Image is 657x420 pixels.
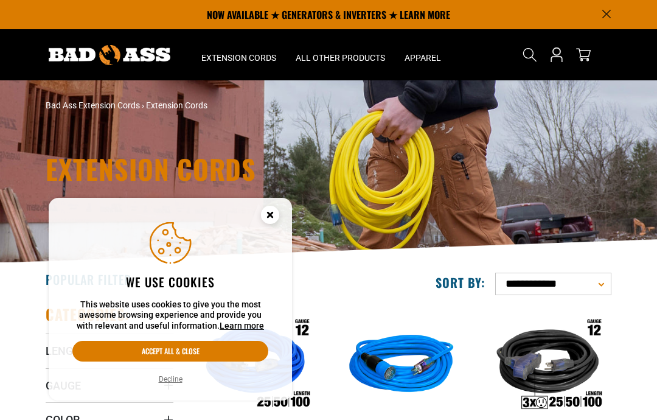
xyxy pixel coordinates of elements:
span: Apparel [405,52,441,63]
h2: Popular Filter: [46,271,135,287]
summary: Apparel [395,29,451,80]
button: Accept all & close [72,341,268,362]
aside: Cookie Consent [49,198,292,401]
h2: Categories: [46,305,130,324]
button: Decline [155,373,186,385]
summary: Gauge [46,368,173,402]
span: Extension Cords [201,52,276,63]
h1: Extension Cords [46,156,514,183]
span: Length [46,344,88,358]
h2: We use cookies [72,274,268,290]
span: All Other Products [296,52,385,63]
label: Sort by: [436,275,485,290]
a: Learn more [220,321,264,331]
span: Gauge [46,379,81,393]
span: Extension Cords [146,100,207,110]
summary: Search [520,45,540,65]
p: This website uses cookies to give you the most awesome browsing experience and provide you with r... [72,299,268,332]
summary: Extension Cords [192,29,286,80]
summary: All Other Products [286,29,395,80]
img: Bad Ass Extension Cords [49,45,170,65]
nav: breadcrumbs [46,99,417,112]
span: › [142,100,144,110]
a: Bad Ass Extension Cords [46,100,140,110]
summary: Length [46,334,173,368]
